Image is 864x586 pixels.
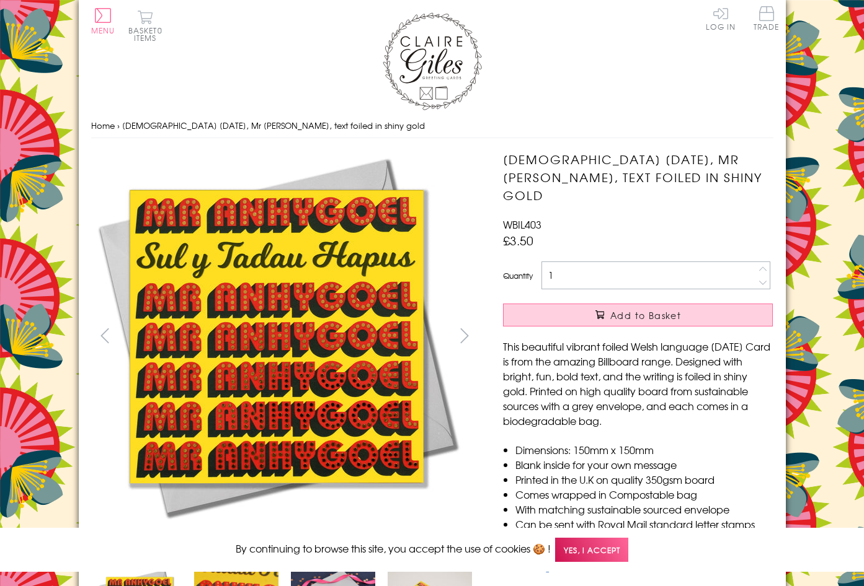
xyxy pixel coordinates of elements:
span: Add to Basket [610,309,681,321]
a: Trade [754,6,780,33]
img: Welsh Father's Day, Mr Anhygoel, text foiled in shiny gold [91,151,463,522]
button: prev [91,321,119,349]
a: Log In [706,6,736,30]
span: Yes, I accept [555,538,628,562]
span: [DEMOGRAPHIC_DATA] [DATE], Mr [PERSON_NAME], text foiled in shiny gold [122,120,425,131]
li: Comes wrapped in Compostable bag [515,487,773,502]
a: Home [91,120,115,131]
span: Menu [91,25,115,36]
li: Blank inside for your own message [515,457,773,472]
img: Claire Giles Greetings Cards [383,12,482,110]
span: › [117,120,120,131]
button: next [450,321,478,349]
li: Can be sent with Royal Mail standard letter stamps [515,517,773,531]
button: Basket0 items [128,10,163,42]
li: With matching sustainable sourced envelope [515,502,773,517]
button: Add to Basket [503,304,773,326]
p: This beautiful vibrant foiled Welsh language [DATE] Card is from the amazing Billboard range. Des... [503,339,773,428]
span: Trade [754,6,780,30]
h1: [DEMOGRAPHIC_DATA] [DATE], Mr [PERSON_NAME], text foiled in shiny gold [503,151,773,204]
label: Quantity [503,270,533,281]
li: Dimensions: 150mm x 150mm [515,442,773,457]
li: Printed in the U.K on quality 350gsm board [515,472,773,487]
span: 0 items [134,25,163,43]
button: Menu [91,8,115,34]
span: £3.50 [503,232,533,249]
nav: breadcrumbs [91,113,773,139]
span: WBIL403 [503,217,541,232]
